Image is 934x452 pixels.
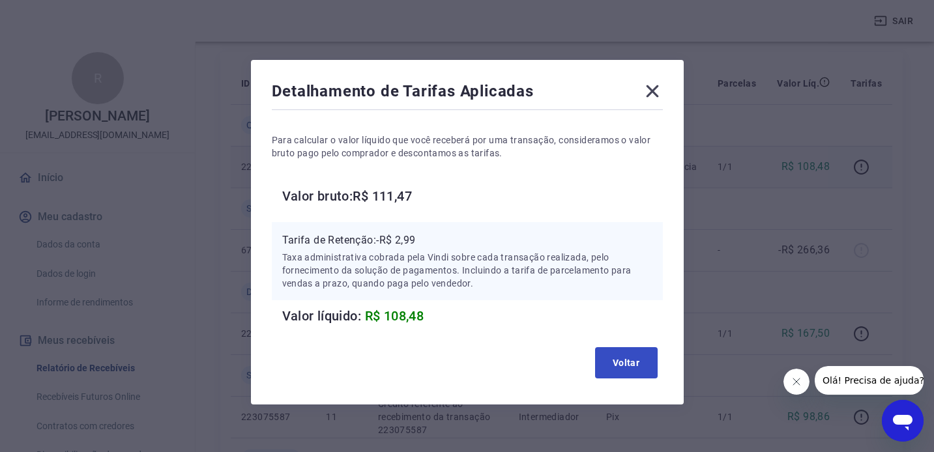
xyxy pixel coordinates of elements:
p: Taxa administrativa cobrada pela Vindi sobre cada transação realizada, pelo fornecimento da soluç... [282,251,652,290]
iframe: Fechar mensagem [783,369,810,395]
span: Olá! Precisa de ajuda? [8,9,109,20]
p: Tarifa de Retenção: -R$ 2,99 [282,233,652,248]
button: Voltar [595,347,658,378]
div: Detalhamento de Tarifas Aplicadas [272,81,663,107]
span: R$ 108,48 [365,308,424,324]
iframe: Mensagem da empresa [815,366,924,395]
h6: Valor bruto: R$ 111,47 [282,186,663,206]
iframe: Botão para abrir a janela de mensagens [882,400,924,442]
p: Para calcular o valor líquido que você receberá por uma transação, consideramos o valor bruto pag... [272,134,663,160]
h6: Valor líquido: [282,305,663,326]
